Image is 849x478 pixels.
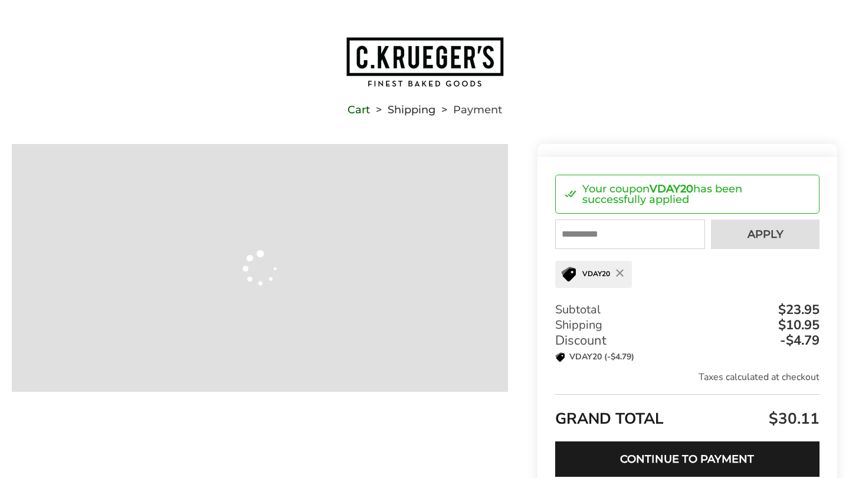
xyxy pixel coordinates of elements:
a: Cart [348,106,370,114]
div: Shipping [555,317,820,333]
strong: VDAY20 [650,182,693,195]
div: Taxes calculated at checkout [555,371,820,384]
span: Payment [453,106,502,114]
span: Apply [748,229,784,240]
button: Apply [711,220,820,249]
div: VDAY20 [555,261,632,288]
a: Go to home page [12,36,837,88]
p: VDAY20 (-$4.79) [555,351,634,363]
img: C.KRUEGER'S [345,36,504,88]
p: Your coupon has been successfully applied [582,184,792,205]
div: Subtotal [555,302,820,317]
div: GRAND TOTAL [555,394,820,433]
div: $23.95 [775,303,820,316]
button: Continue to Payment [555,441,820,477]
div: -$4.79 [777,334,820,347]
div: Discount [555,333,820,348]
span: $30.11 [766,408,820,429]
li: Shipping [370,106,435,114]
div: $10.95 [775,319,820,332]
